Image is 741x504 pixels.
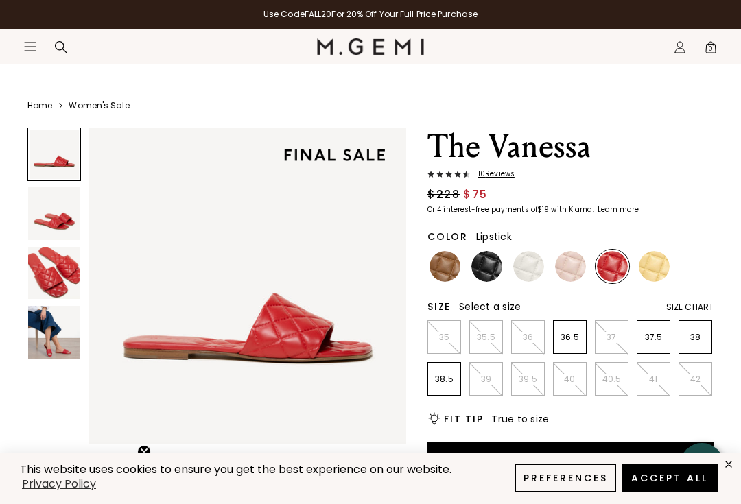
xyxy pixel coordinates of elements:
[679,374,711,385] p: 42
[515,464,616,492] button: Preferences
[444,413,483,424] h2: Fit Tip
[28,247,80,299] img: The Vanessa
[317,38,425,55] img: M.Gemi
[622,464,718,492] button: Accept All
[723,459,734,470] div: close
[551,204,596,215] klarna-placement-style-body: with Klarna
[470,332,502,343] p: 35.5
[596,332,628,343] p: 37
[470,374,502,385] p: 39
[427,204,537,215] klarna-placement-style-body: Or 4 interest-free payments of
[637,332,670,343] p: 37.5
[427,187,460,203] span: $228
[598,204,639,215] klarna-placement-style-cta: Learn more
[427,301,451,312] h2: Size
[512,332,544,343] p: 36
[430,251,460,282] img: Tan
[427,231,468,242] h2: Color
[639,251,670,282] img: Butter
[704,43,718,57] span: 0
[27,100,52,111] a: Home
[476,230,512,243] span: Lipstick
[428,332,460,343] p: 35
[596,374,628,385] p: 40.5
[463,187,488,203] span: $75
[554,374,586,385] p: 40
[513,251,544,282] img: Ivory
[137,445,151,459] button: Close teaser
[69,100,129,111] a: Women's Sale
[555,251,586,282] img: Ballerina Pink
[89,128,406,444] img: The Vanessa
[28,187,80,239] img: The Vanessa
[471,251,502,282] img: Black
[20,461,451,477] span: This website uses cookies to ensure you get the best experience on our website.
[637,374,670,385] p: 41
[20,476,98,493] a: Privacy Policy (opens in a new tab)
[427,442,714,475] button: Add to Bag
[537,204,549,215] klarna-placement-style-amount: $19
[470,170,515,178] span: 10 Review s
[512,374,544,385] p: 39.5
[491,412,549,426] span: True to size
[459,300,521,313] span: Select a size
[679,332,711,343] p: 38
[427,128,714,166] h1: The Vanessa
[305,8,332,20] strong: FALL20
[597,251,628,282] img: Lipstick
[427,170,714,181] a: 10Reviews
[28,306,80,358] img: The Vanessa
[23,40,37,53] button: Open site menu
[554,332,586,343] p: 36.5
[666,302,714,313] div: Size Chart
[271,136,398,174] img: final sale tag
[596,206,639,214] a: Learn more
[428,374,460,385] p: 38.5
